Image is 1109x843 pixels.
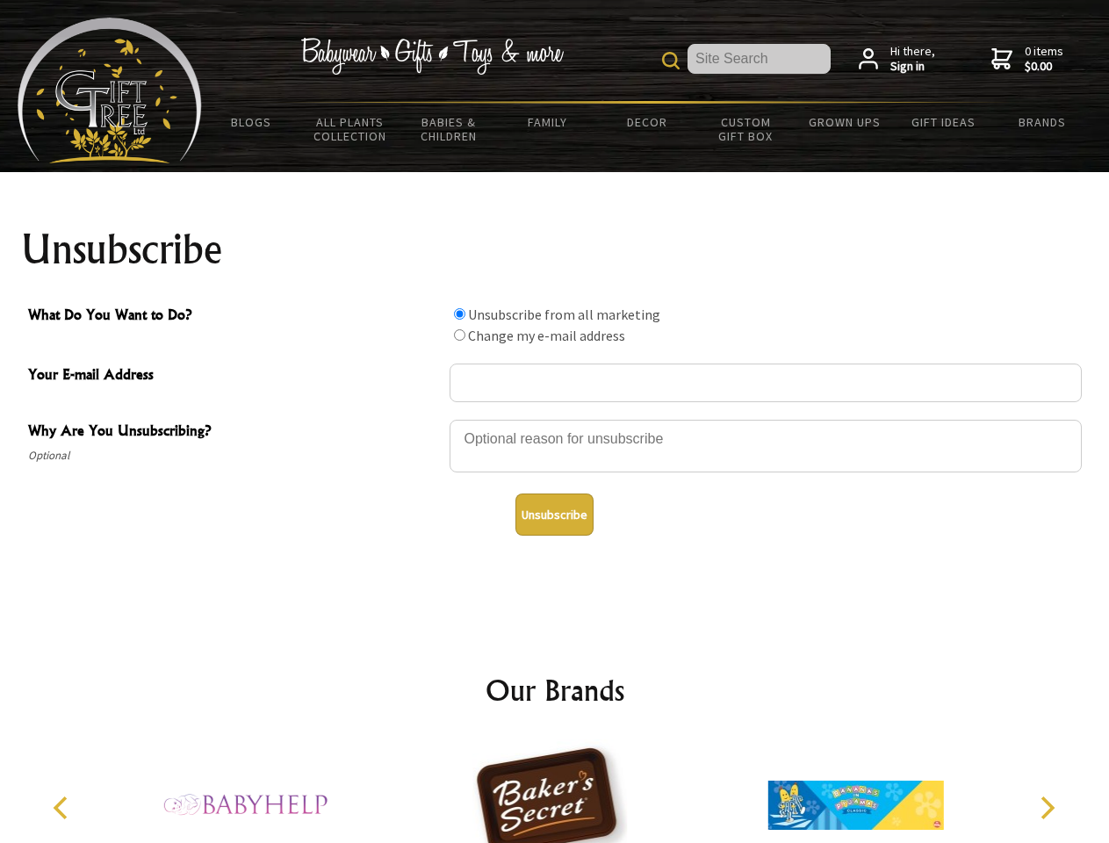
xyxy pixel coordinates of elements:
[696,104,796,155] a: Custom Gift Box
[18,18,202,163] img: Babyware - Gifts - Toys and more...
[468,306,660,323] label: Unsubscribe from all marketing
[454,308,465,320] input: What Do You Want to Do?
[28,445,441,466] span: Optional
[890,44,935,75] span: Hi there,
[301,104,400,155] a: All Plants Collection
[597,104,696,140] a: Decor
[894,104,993,140] a: Gift Ideas
[859,44,935,75] a: Hi there,Sign in
[300,38,564,75] img: Babywear - Gifts - Toys & more
[499,104,598,140] a: Family
[21,228,1089,270] h1: Unsubscribe
[1025,43,1063,75] span: 0 items
[28,304,441,329] span: What Do You Want to Do?
[450,364,1082,402] input: Your E-mail Address
[468,327,625,344] label: Change my e-mail address
[890,59,935,75] strong: Sign in
[450,420,1082,472] textarea: Why Are You Unsubscribing?
[993,104,1092,140] a: Brands
[35,669,1075,711] h2: Our Brands
[202,104,301,140] a: BLOGS
[688,44,831,74] input: Site Search
[400,104,499,155] a: Babies & Children
[795,104,894,140] a: Grown Ups
[454,329,465,341] input: What Do You Want to Do?
[662,52,680,69] img: product search
[28,364,441,389] span: Your E-mail Address
[28,420,441,445] span: Why Are You Unsubscribing?
[44,789,83,827] button: Previous
[991,44,1063,75] a: 0 items$0.00
[1027,789,1066,827] button: Next
[1025,59,1063,75] strong: $0.00
[515,494,594,536] button: Unsubscribe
